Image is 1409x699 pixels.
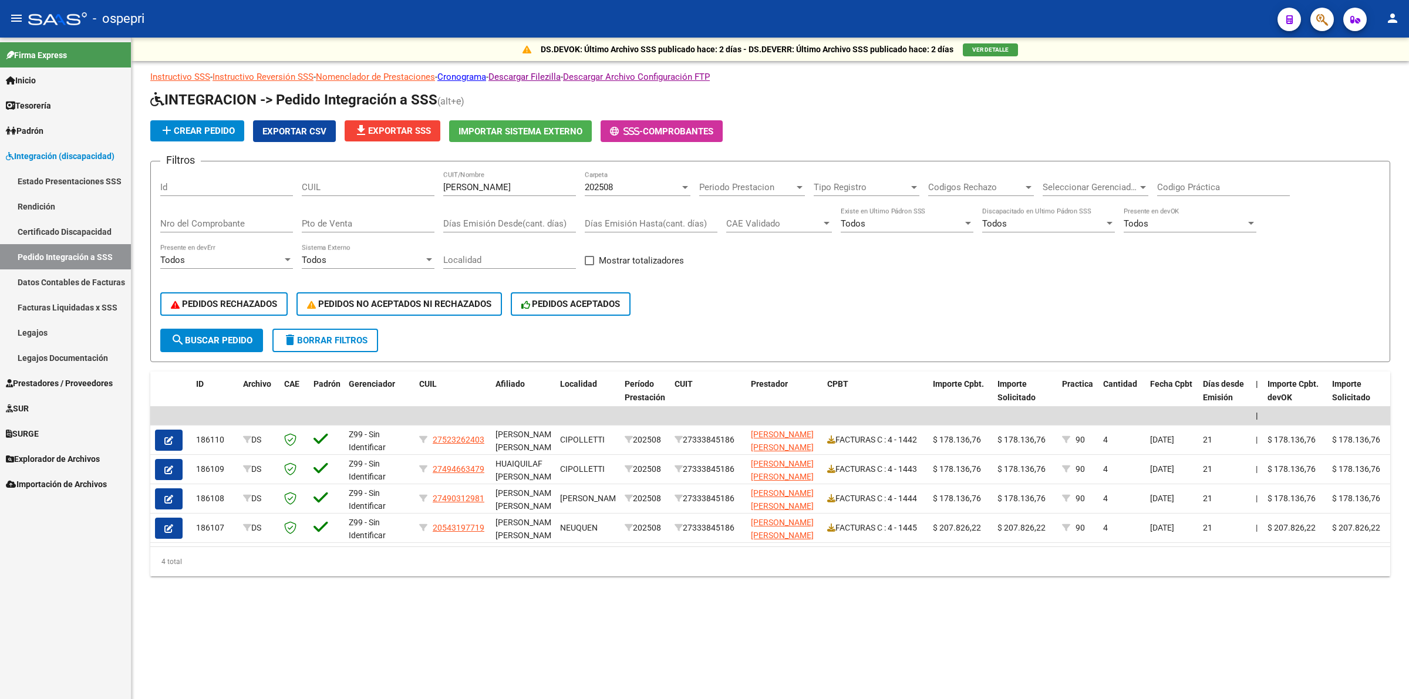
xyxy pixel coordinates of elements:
[213,72,314,82] a: Instructivo Reversión SSS
[1332,379,1370,416] span: Importe Solicitado devOK
[997,464,1046,474] span: $ 178.136,76
[283,333,297,347] mat-icon: delete
[171,333,185,347] mat-icon: search
[699,182,794,193] span: Periodo Prestacion
[751,518,814,541] span: [PERSON_NAME] [PERSON_NAME]
[675,433,741,447] div: 27333845186
[1263,372,1327,423] datatable-header-cell: Importe Cpbt. devOK
[1256,411,1258,420] span: |
[1103,435,1108,444] span: 4
[933,464,981,474] span: $ 178.136,76
[982,218,1007,229] span: Todos
[1256,523,1258,532] span: |
[1332,464,1380,474] span: $ 178.136,76
[6,377,113,390] span: Prestadores / Proveedores
[1203,464,1212,474] span: 21
[196,462,234,476] div: 186109
[243,462,275,476] div: DS
[1150,379,1192,389] span: Fecha Cpbt
[160,255,185,265] span: Todos
[1145,372,1198,423] datatable-header-cell: Fecha Cpbt
[488,72,561,82] a: Descargar Filezilla
[349,518,386,541] span: Z99 - Sin Identificar
[1103,464,1108,474] span: 4
[302,255,326,265] span: Todos
[751,430,814,453] span: [PERSON_NAME] [PERSON_NAME]
[414,372,491,423] datatable-header-cell: CUIL
[1076,464,1085,474] span: 90
[243,521,275,535] div: DS
[555,372,620,423] datatable-header-cell: Localidad
[675,462,741,476] div: 27333845186
[196,379,204,389] span: ID
[6,402,29,415] span: SUR
[93,6,144,32] span: - ospepri
[1103,379,1137,389] span: Cantidad
[349,379,395,389] span: Gerenciador
[521,299,621,309] span: PEDIDOS ACEPTADOS
[433,435,484,444] span: 27523262403
[563,72,710,82] a: Descargar Archivo Configuración FTP
[928,182,1023,193] span: Codigos Rechazo
[560,494,623,503] span: [PERSON_NAME]
[196,492,234,505] div: 186108
[1203,435,1212,444] span: 21
[243,433,275,447] div: DS
[511,292,631,316] button: PEDIDOS ACEPTADOS
[827,433,923,447] div: FACTURAS C : 4 - 1442
[238,372,279,423] datatable-header-cell: Archivo
[1150,464,1174,474] span: [DATE]
[625,433,665,447] div: 202508
[1369,659,1397,687] iframe: Intercom live chat
[997,494,1046,503] span: $ 178.136,76
[560,435,605,444] span: CIPOLLETTI
[309,372,344,423] datatable-header-cell: Padrón
[997,435,1046,444] span: $ 178.136,76
[1268,379,1319,402] span: Importe Cpbt. devOK
[823,372,928,423] datatable-header-cell: CPBT
[751,488,814,511] span: [PERSON_NAME] [PERSON_NAME]
[449,120,592,142] button: Importar Sistema Externo
[675,379,693,389] span: CUIT
[1150,523,1174,532] span: [DATE]
[1076,494,1085,503] span: 90
[316,72,435,82] a: Nomenclador de Prestaciones
[1268,494,1316,503] span: $ 178.136,76
[1256,435,1258,444] span: |
[196,433,234,447] div: 186110
[997,523,1046,532] span: $ 207.826,22
[726,218,821,229] span: CAE Validado
[751,379,788,389] span: Prestador
[1043,182,1138,193] span: Seleccionar Gerenciador
[1076,523,1085,532] span: 90
[841,218,865,229] span: Todos
[751,459,814,482] span: [PERSON_NAME] [PERSON_NAME]
[171,299,277,309] span: PEDIDOS RECHAZADOS
[150,72,210,82] a: Instructivo SSS
[933,379,984,389] span: Importe Cpbt.
[307,299,491,309] span: PEDIDOS NO ACEPTADOS NI RECHAZADOS
[160,292,288,316] button: PEDIDOS RECHAZADOS
[997,379,1036,402] span: Importe Solicitado
[827,521,923,535] div: FACTURAS C : 4 - 1445
[1103,523,1108,532] span: 4
[6,150,114,163] span: Integración (discapacidad)
[296,292,502,316] button: PEDIDOS NO ACEPTADOS NI RECHAZADOS
[972,46,1009,53] span: VER DETALLE
[419,379,437,389] span: CUIL
[560,523,598,532] span: NEUQUEN
[1268,435,1316,444] span: $ 178.136,76
[933,494,981,503] span: $ 178.136,76
[150,70,1390,83] p: - - - - -
[1251,372,1263,423] datatable-header-cell: |
[1203,523,1212,532] span: 21
[284,379,299,389] span: CAE
[349,459,386,482] span: Z99 - Sin Identificar
[160,152,201,168] h3: Filtros
[993,372,1057,423] datatable-header-cell: Importe Solicitado
[601,120,723,142] button: -Comprobantes
[1332,435,1380,444] span: $ 178.136,76
[437,96,464,107] span: (alt+e)
[1386,11,1400,25] mat-icon: person
[6,124,43,137] span: Padrón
